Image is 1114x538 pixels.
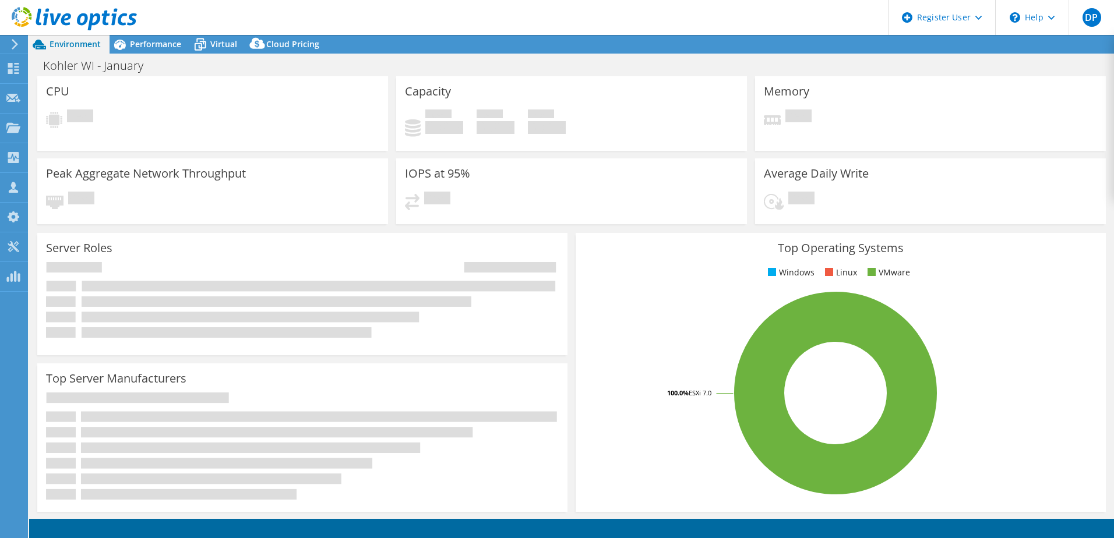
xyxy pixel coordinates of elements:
span: Pending [785,109,812,125]
h3: Server Roles [46,242,112,254]
span: Pending [68,192,94,207]
span: DP [1083,8,1101,27]
span: Pending [67,109,93,125]
span: Performance [130,38,181,49]
h3: Capacity [405,85,451,98]
h4: 0 GiB [425,121,463,134]
h3: IOPS at 95% [405,167,470,180]
li: Linux [822,266,857,279]
h1: Kohler WI - January [38,59,161,72]
h4: 0 GiB [528,121,566,134]
h3: Average Daily Write [764,167,869,180]
h4: 0 GiB [477,121,514,134]
svg: \n [1010,12,1020,23]
tspan: ESXi 7.0 [689,388,711,397]
span: Virtual [210,38,237,49]
h3: Memory [764,85,809,98]
h3: Top Operating Systems [584,242,1097,254]
tspan: 100.0% [667,388,689,397]
h3: Peak Aggregate Network Throughput [46,167,246,180]
span: Pending [424,192,450,207]
span: Total [528,109,554,121]
span: Environment [50,38,101,49]
li: Windows [765,266,815,279]
span: Cloud Pricing [266,38,319,49]
span: Used [425,109,452,121]
h3: Top Server Manufacturers [46,372,186,385]
span: Free [477,109,503,121]
span: Pending [788,192,815,207]
li: VMware [865,266,910,279]
h3: CPU [46,85,69,98]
